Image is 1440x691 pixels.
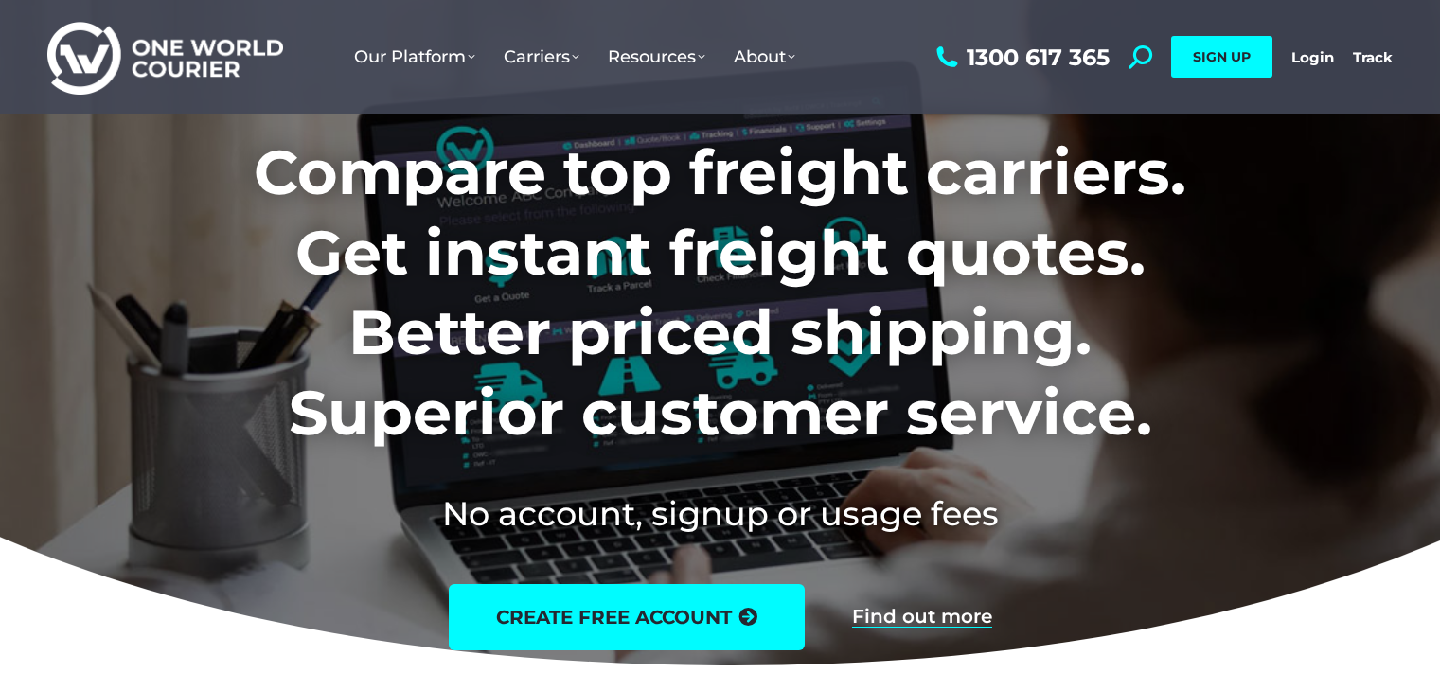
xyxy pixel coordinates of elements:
[129,490,1311,537] h2: No account, signup or usage fees
[720,27,809,86] a: About
[1291,48,1334,66] a: Login
[1193,48,1251,65] span: SIGN UP
[129,133,1311,452] h1: Compare top freight carriers. Get instant freight quotes. Better priced shipping. Superior custom...
[504,46,579,67] span: Carriers
[489,27,594,86] a: Carriers
[734,46,795,67] span: About
[608,46,705,67] span: Resources
[1171,36,1272,78] a: SIGN UP
[932,45,1110,69] a: 1300 617 365
[1353,48,1393,66] a: Track
[354,46,475,67] span: Our Platform
[47,19,283,96] img: One World Courier
[340,27,489,86] a: Our Platform
[449,584,805,650] a: create free account
[594,27,720,86] a: Resources
[852,607,992,628] a: Find out more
